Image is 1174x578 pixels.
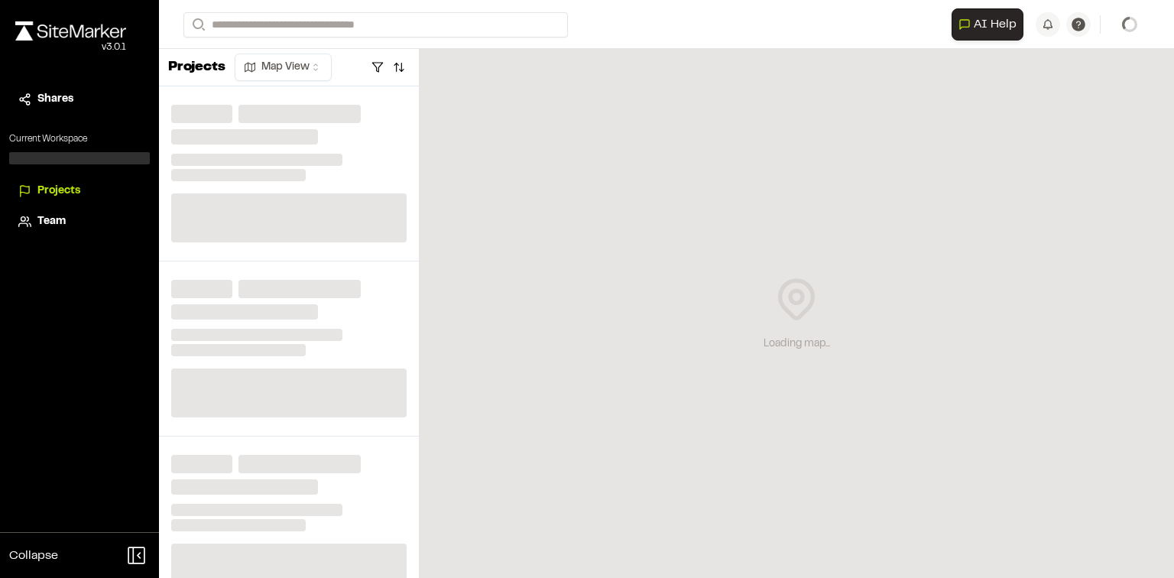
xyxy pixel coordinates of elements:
[37,213,66,230] span: Team
[952,8,1030,41] div: Open AI Assistant
[952,8,1023,41] button: Open AI Assistant
[18,213,141,230] a: Team
[18,91,141,108] a: Shares
[9,132,150,146] p: Current Workspace
[764,336,830,352] div: Loading map...
[37,91,73,108] span: Shares
[183,12,211,37] button: Search
[18,183,141,200] a: Projects
[37,183,80,200] span: Projects
[168,57,225,78] p: Projects
[15,41,126,54] div: Oh geez...please don't...
[9,547,58,565] span: Collapse
[974,15,1017,34] span: AI Help
[15,21,126,41] img: rebrand.png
